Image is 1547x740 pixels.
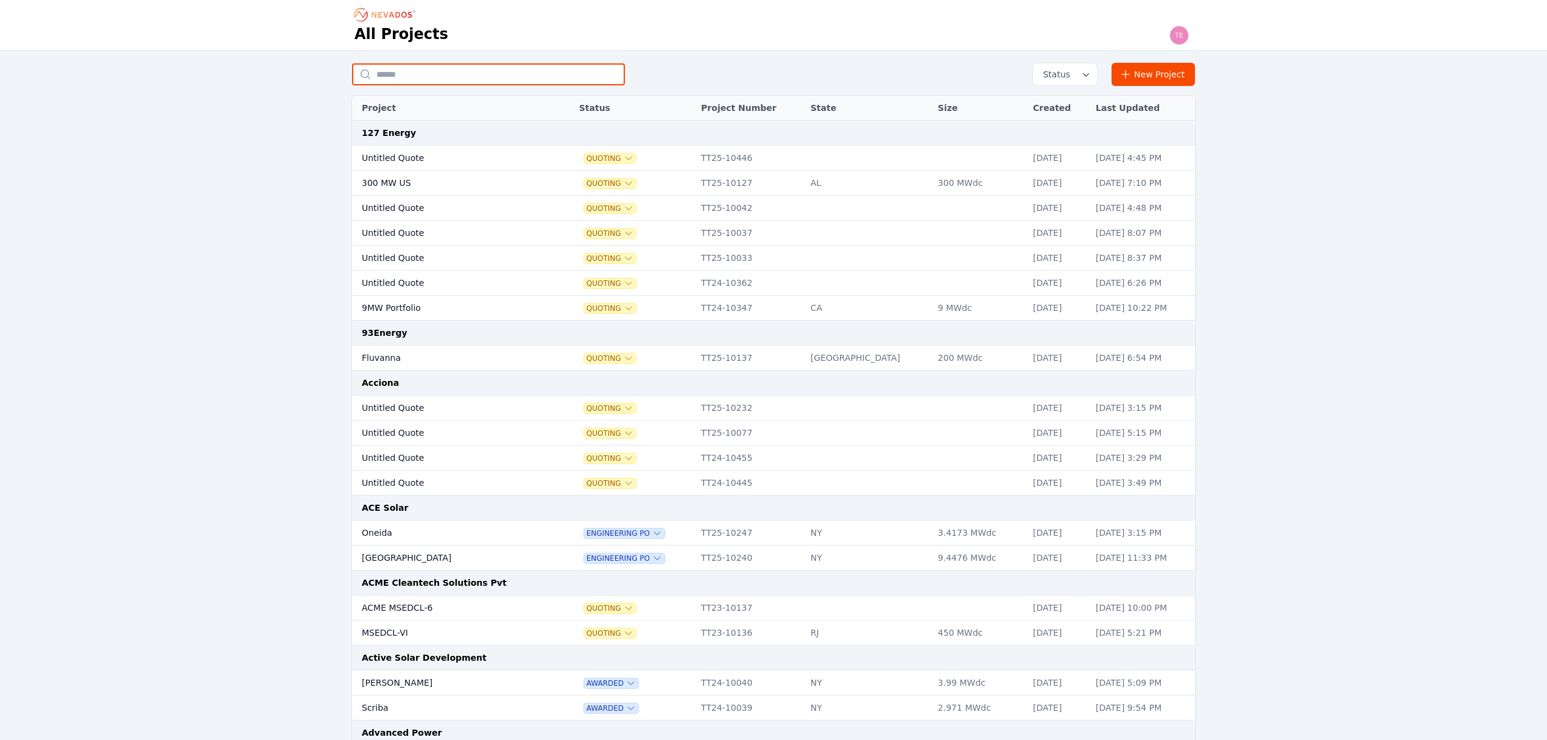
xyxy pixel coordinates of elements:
td: NY [805,546,932,571]
button: Quoting [584,154,636,163]
button: Quoting [584,204,636,213]
td: [DATE] [1027,421,1090,446]
tr: Untitled QuoteQuotingTT25-10232[DATE][DATE] 3:15 PM [352,396,1195,421]
td: NY [805,696,932,720]
tr: Untitled QuoteQuotingTT24-10362[DATE][DATE] 6:26 PM [352,271,1195,296]
td: Scriba [352,696,543,720]
button: Quoting [584,179,636,188]
td: [DATE] [1027,696,1090,720]
td: [DATE] 5:15 PM [1090,421,1195,446]
td: [DATE] [1027,521,1090,546]
tr: Untitled QuoteQuotingTT24-10445[DATE][DATE] 3:49 PM [352,471,1195,496]
td: [DATE] 6:54 PM [1090,346,1195,371]
td: 3.99 MWdc [932,671,1027,696]
td: [DATE] [1027,146,1090,171]
td: [DATE] 4:48 PM [1090,196,1195,221]
td: TT25-10037 [695,221,805,246]
td: Untitled Quote [352,246,543,271]
button: Quoting [584,279,636,288]
td: Untitled Quote [352,396,543,421]
td: 3.4173 MWdc [932,521,1027,546]
span: Quoting [584,354,636,363]
td: TT23-10136 [695,621,805,646]
td: TT25-10247 [695,521,805,546]
td: 200 MWdc [932,346,1027,371]
td: TT25-10127 [695,171,805,196]
td: Untitled Quote [352,471,543,496]
button: Status [1033,63,1097,85]
td: Untitled Quote [352,271,543,296]
span: Quoting [584,603,636,613]
td: [DATE] 11:33 PM [1090,546,1195,571]
td: TT24-10040 [695,671,805,696]
td: 450 MWdc [932,621,1027,646]
td: [DATE] [1027,471,1090,496]
button: Quoting [584,229,636,238]
td: AL [805,171,932,196]
th: Project Number [695,96,805,121]
tr: FluvannaQuotingTT25-10137[GEOGRAPHIC_DATA]200 MWdc[DATE][DATE] 6:54 PM [352,346,1195,371]
tr: 300 MW USQuotingTT25-10127AL300 MWdc[DATE][DATE] 7:10 PM [352,171,1195,196]
td: RJ [805,621,932,646]
td: ACME MSEDCL-6 [352,596,543,621]
td: 9 MWdc [932,296,1027,321]
span: Engineering PO [584,528,664,538]
td: [DATE] 7:10 PM [1090,171,1195,196]
tr: ScribaAwardedTT24-10039NY2.971 MWdc[DATE][DATE] 9:54 PM [352,696,1195,720]
td: TT23-10137 [695,596,805,621]
span: Quoting [584,304,636,313]
td: TT25-10042 [695,196,805,221]
td: ACME Cleantech Solutions Pvt [352,571,1195,596]
a: New Project [1112,63,1195,86]
td: [DATE] 3:49 PM [1090,471,1195,496]
td: [DATE] [1027,621,1090,646]
td: Untitled Quote [352,221,543,246]
tr: ACME MSEDCL-6QuotingTT23-10137[DATE][DATE] 10:00 PM [352,596,1195,621]
td: [DATE] [1027,396,1090,421]
td: 9MW Portfolio [352,296,543,321]
tr: Untitled QuoteQuotingTT25-10077[DATE][DATE] 5:15 PM [352,421,1195,446]
td: TT24-10039 [695,696,805,720]
td: TT25-10033 [695,246,805,271]
td: [DATE] [1027,546,1090,571]
td: [DATE] 10:00 PM [1090,596,1195,621]
td: [DATE] [1027,446,1090,471]
tr: Untitled QuoteQuotingTT25-10037[DATE][DATE] 8:07 PM [352,221,1195,246]
h1: All Projects [354,24,448,44]
button: Quoting [584,254,636,263]
td: MSEDCL-VI [352,621,543,646]
td: Untitled Quote [352,146,543,171]
td: ACE Solar [352,496,1195,521]
td: 2.971 MWdc [932,696,1027,720]
tr: Untitled QuoteQuotingTT25-10446[DATE][DATE] 4:45 PM [352,146,1195,171]
tr: OneidaEngineering POTT25-10247NY3.4173 MWdc[DATE][DATE] 3:15 PM [352,521,1195,546]
td: [DATE] [1027,196,1090,221]
td: [DATE] 3:15 PM [1090,521,1195,546]
button: Quoting [584,404,636,413]
td: 127 Energy [352,121,1195,146]
td: Untitled Quote [352,446,543,471]
td: Oneida [352,521,543,546]
tr: Untitled QuoteQuotingTT25-10042[DATE][DATE] 4:48 PM [352,196,1195,221]
td: 300 MW US [352,171,543,196]
td: [DATE] 5:09 PM [1090,671,1195,696]
td: [DATE] [1027,671,1090,696]
tr: [GEOGRAPHIC_DATA]Engineering POTT25-10240NY9.4476 MWdc[DATE][DATE] 11:33 PM [352,546,1195,571]
td: [DATE] 6:26 PM [1090,271,1195,296]
button: Quoting [584,479,636,488]
td: TT24-10455 [695,446,805,471]
td: Untitled Quote [352,196,543,221]
td: CA [805,296,932,321]
span: Engineering PO [584,553,664,563]
td: 9.4476 MWdc [932,546,1027,571]
td: Active Solar Development [352,646,1195,671]
tr: [PERSON_NAME]AwardedTT24-10040NY3.99 MWdc[DATE][DATE] 5:09 PM [352,671,1195,696]
th: Project [352,96,543,121]
td: NY [805,521,932,546]
td: 300 MWdc [932,171,1027,196]
nav: Breadcrumb [354,5,419,24]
